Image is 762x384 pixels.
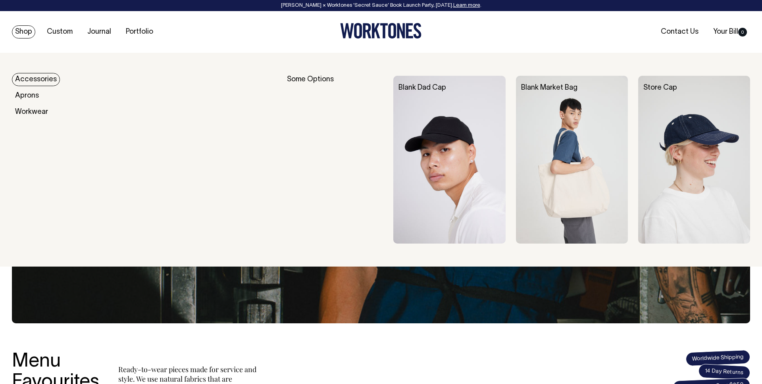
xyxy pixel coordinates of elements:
a: Blank Market Bag [521,84,577,91]
a: Journal [84,25,114,38]
a: Accessories [12,73,60,86]
a: Aprons [12,89,42,102]
a: Contact Us [658,25,702,38]
img: Blank Market Bag [516,76,628,244]
a: Learn more [453,3,480,8]
div: [PERSON_NAME] × Worktones ‘Secret Sauce’ Book Launch Party, [DATE]. . [8,3,754,8]
a: Portfolio [123,25,156,38]
a: Workwear [12,106,51,119]
span: 0 [738,28,747,36]
img: Store Cap [638,76,750,244]
a: Blank Dad Cap [398,84,446,91]
div: Some Options [287,76,383,244]
img: Blank Dad Cap [393,76,505,244]
span: Worldwide Shipping [685,350,750,367]
a: Shop [12,25,35,38]
a: Your Bill0 [710,25,750,38]
a: Store Cap [643,84,677,91]
span: 14 Day Returns [698,364,750,380]
a: Custom [44,25,76,38]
